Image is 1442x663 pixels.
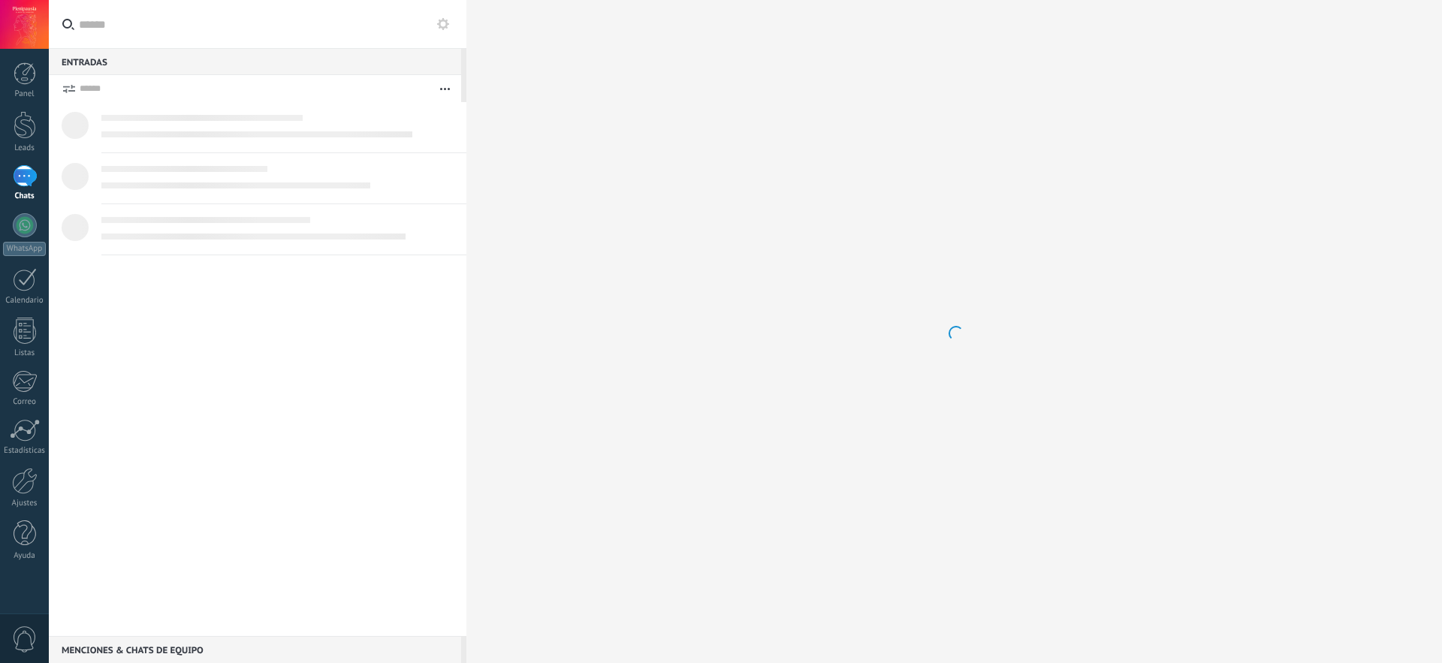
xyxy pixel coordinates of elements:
div: WhatsApp [3,242,46,256]
div: Estadísticas [3,446,47,456]
div: Entradas [49,48,461,75]
div: Listas [3,348,47,358]
div: Ajustes [3,499,47,508]
div: Panel [3,89,47,99]
div: Menciones & Chats de equipo [49,636,461,663]
div: Correo [3,397,47,407]
div: Chats [3,191,47,201]
div: Ayuda [3,551,47,561]
div: Leads [3,143,47,153]
div: Calendario [3,296,47,306]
